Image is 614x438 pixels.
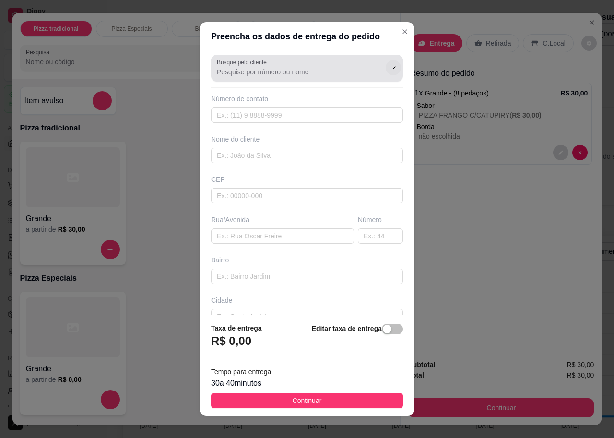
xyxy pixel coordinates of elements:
[211,148,403,163] input: Ex.: João da Silva
[217,58,270,66] label: Busque pelo cliente
[217,67,370,77] input: Busque pelo cliente
[293,395,322,406] span: Continuar
[312,325,382,332] strong: Editar taxa de entrega
[211,175,403,184] div: CEP
[386,60,401,75] button: Show suggestions
[211,107,403,123] input: Ex.: (11) 9 8888-9999
[211,324,262,332] strong: Taxa de entrega
[211,94,403,104] div: Número de contato
[211,215,354,225] div: Rua/Avenida
[211,255,403,265] div: Bairro
[358,228,403,244] input: Ex.: 44
[211,333,251,349] h3: R$ 0,00
[211,309,403,324] input: Ex.: Santo André
[211,378,403,389] div: 30 a 40 minutos
[211,393,403,408] button: Continuar
[200,22,414,51] header: Preencha os dados de entrega do pedido
[211,188,403,203] input: Ex.: 00000-000
[358,215,403,225] div: Número
[211,134,403,144] div: Nome do cliente
[211,296,403,305] div: Cidade
[211,269,403,284] input: Ex.: Bairro Jardim
[211,368,271,376] span: Tempo para entrega
[211,228,354,244] input: Ex.: Rua Oscar Freire
[397,24,413,39] button: Close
